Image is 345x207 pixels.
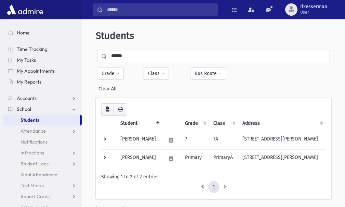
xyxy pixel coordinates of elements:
a: Test Marks [3,180,82,191]
span: My Appointments [17,68,55,74]
span: Accounts [17,95,37,101]
td: 7A [209,131,238,149]
button: CSV [101,103,114,116]
a: Report Cards [3,191,82,202]
a: My Appointments [3,65,82,76]
td: [STREET_ADDRESS][PERSON_NAME] [238,131,326,149]
td: [PERSON_NAME] [116,131,162,149]
a: Student Logs [3,158,82,169]
a: Students [3,115,80,125]
span: User [300,10,327,15]
span: Report Cards [21,193,50,199]
span: Meal Attendance [21,172,57,178]
a: School [3,104,82,115]
a: Home [3,27,82,38]
span: My Reports [17,79,41,85]
th: Address: activate to sort column ascending [238,116,326,131]
a: Time Tracking [3,44,82,55]
button: Grade [97,68,124,80]
span: rlkesserman [300,4,327,10]
a: Accounts [3,93,82,104]
span: Test Marks [21,182,44,189]
a: Infractions [3,147,82,158]
a: Attendance [3,125,82,136]
td: 7 [181,131,210,149]
span: Time Tracking [17,46,48,52]
th: Class: activate to sort column ascending [209,116,238,131]
a: Meal Attendance [3,169,82,180]
input: Search [103,3,217,16]
th: Student: activate to sort column descending [116,116,162,131]
span: Infractions [21,150,44,156]
td: PrimaryA [209,149,238,168]
a: My Tasks [3,55,82,65]
td: Primary [181,149,210,168]
a: My Reports [3,76,82,87]
th: Grade: activate to sort column ascending [181,116,210,131]
span: Home [17,30,30,36]
a: Notifications [3,136,82,147]
span: Students [21,117,39,123]
button: Bus Route [190,68,226,80]
button: Class [144,68,169,80]
span: Notifications [21,139,48,145]
span: Attendance [21,128,46,134]
a: Clear All [98,83,117,92]
td: [STREET_ADDRESS][PERSON_NAME] [238,149,326,168]
span: Students [96,30,134,41]
div: Showing 1 to 2 of 2 entries [101,173,326,180]
button: Print [114,103,127,116]
span: School [17,106,31,112]
td: [PERSON_NAME] [116,149,162,168]
span: My Tasks [17,57,36,63]
a: 1 [208,181,219,193]
span: Student Logs [21,161,49,167]
img: AdmirePro [5,3,45,16]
